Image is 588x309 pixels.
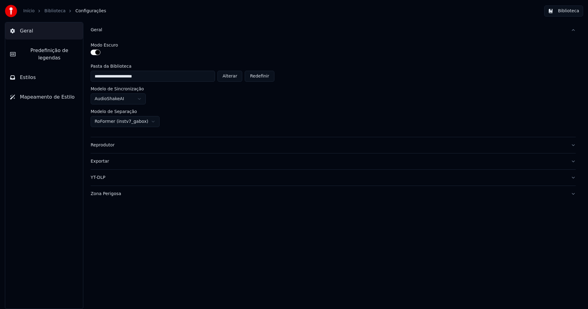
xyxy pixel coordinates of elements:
[5,42,83,66] button: Predefinição de legendas
[91,186,576,202] button: Zona Perigosa
[91,64,274,68] label: Pasta da Biblioteca
[91,170,576,186] button: YT-DLP
[91,142,566,148] div: Reprodutor
[91,87,144,91] label: Modelo de Sincronização
[5,22,83,40] button: Geral
[5,69,83,86] button: Estilos
[20,93,75,101] span: Mapeamento de Estilo
[91,38,576,137] div: Geral
[91,109,137,114] label: Modelo de Separação
[20,74,36,81] span: Estilos
[23,8,106,14] nav: breadcrumb
[20,27,33,35] span: Geral
[5,89,83,106] button: Mapeamento de Estilo
[5,5,17,17] img: youka
[91,153,576,169] button: Exportar
[91,191,566,197] div: Zona Perigosa
[91,22,576,38] button: Geral
[544,6,583,17] button: Biblioteca
[245,71,274,82] button: Redefinir
[91,27,566,33] div: Geral
[91,43,118,47] label: Modo Escuro
[21,47,78,62] span: Predefinição de legendas
[75,8,106,14] span: Configurações
[23,8,35,14] a: Início
[91,158,566,164] div: Exportar
[91,175,566,181] div: YT-DLP
[44,8,66,14] a: Biblioteca
[217,71,243,82] button: Alterar
[91,137,576,153] button: Reprodutor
